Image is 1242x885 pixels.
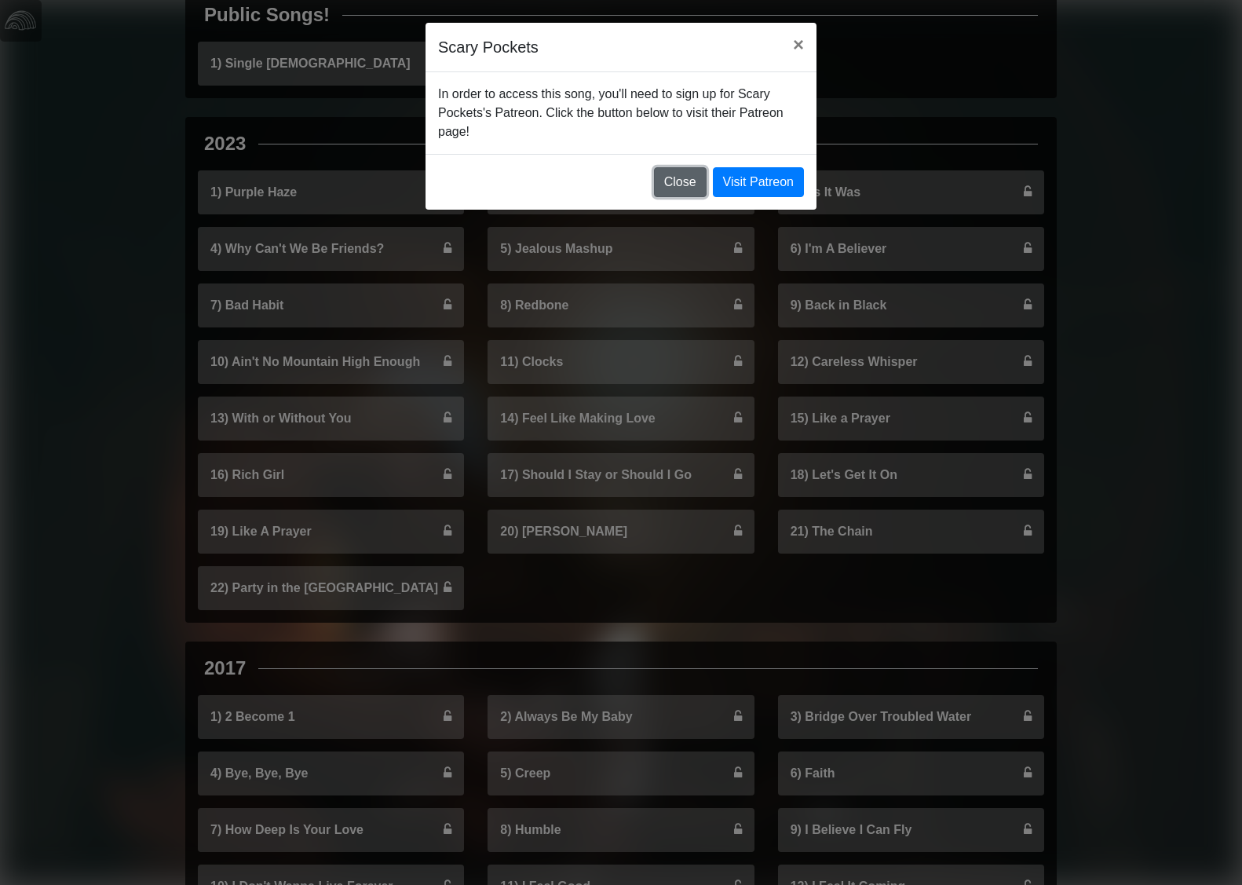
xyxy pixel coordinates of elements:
span: × [793,34,804,55]
h5: Scary Pockets [438,35,539,59]
button: Close [654,167,707,197]
div: In order to access this song, you'll need to sign up for Scary Pockets's Patreon. Click the butto... [426,72,816,154]
button: Close [780,23,816,67]
a: Visit Patreon [713,167,804,197]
